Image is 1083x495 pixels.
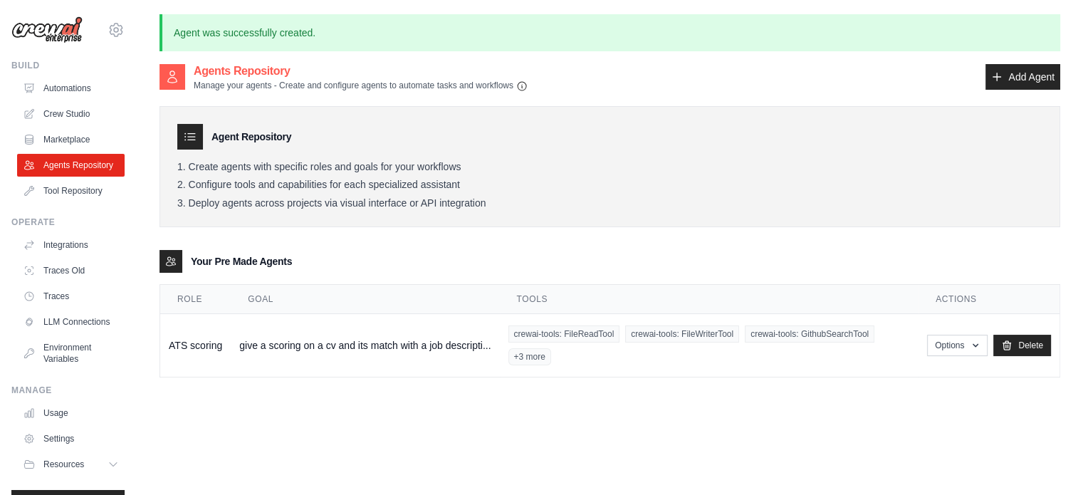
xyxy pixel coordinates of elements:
p: Manage your agents - Create and configure agents to automate tasks and workflows [194,80,528,92]
div: Operate [11,217,125,228]
td: ATS scoring [160,314,231,377]
a: Agents Repository [17,154,125,177]
a: Delete [993,335,1051,356]
a: LLM Connections [17,311,125,333]
th: Tools [500,285,919,314]
span: +3 more [508,348,551,365]
td: give a scoring on a cv and its match with a job descripti... [231,314,499,377]
h3: Agent Repository [211,130,291,144]
th: Role [160,285,231,314]
a: Usage [17,402,125,424]
p: Agent was successfully created. [159,14,1060,51]
span: crewai-tools: FileWriterTool [625,325,739,343]
a: Settings [17,427,125,450]
a: Integrations [17,234,125,256]
img: Logo [11,16,83,43]
a: Environment Variables [17,336,125,370]
div: Manage [11,385,125,396]
th: Actions [919,285,1060,314]
div: Build [11,60,125,71]
a: Marketplace [17,128,125,151]
li: Create agents with specific roles and goals for your workflows [177,161,1042,174]
span: crewai-tools: FileReadTool [508,325,620,343]
a: Automations [17,77,125,100]
th: Goal [231,285,499,314]
a: Crew Studio [17,103,125,125]
span: crewai-tools: GithubSearchTool [745,325,874,343]
button: Resources [17,453,125,476]
h2: Agents Repository [194,63,528,80]
a: Traces [17,285,125,308]
a: Traces Old [17,259,125,282]
li: Configure tools and capabilities for each specialized assistant [177,179,1042,192]
span: Resources [43,459,84,470]
li: Deploy agents across projects via visual interface or API integration [177,197,1042,210]
button: Options [927,335,988,356]
a: Tool Repository [17,179,125,202]
a: Add Agent [985,64,1060,90]
h3: Your Pre Made Agents [191,254,292,269]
